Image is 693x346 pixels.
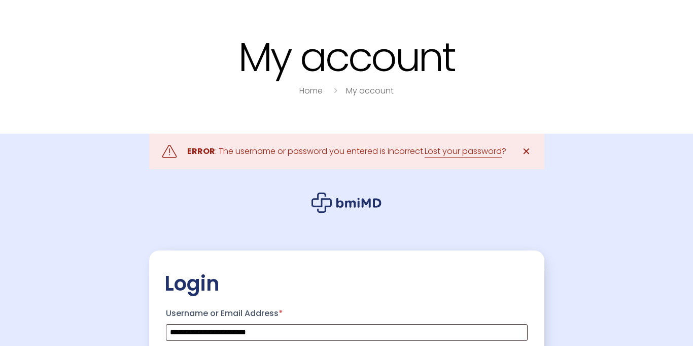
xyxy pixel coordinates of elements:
div: : The username or password you entered is incorrect. ? [187,144,506,159]
i: breadcrumbs separator [330,85,341,97]
label: Username or Email Address [166,305,528,322]
a: Lost your password [425,145,502,158]
h2: Login [164,271,529,296]
a: ✕ [516,141,537,162]
a: Home [299,85,323,97]
h1: My account [27,36,666,79]
strong: ERROR [187,145,215,157]
span: ✕ [522,144,531,159]
a: My account [346,85,394,97]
